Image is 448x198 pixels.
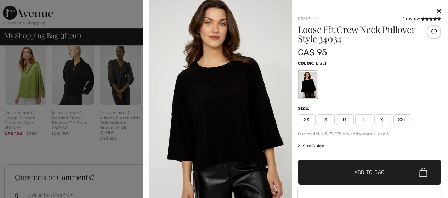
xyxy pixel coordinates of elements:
[393,114,411,125] span: XXL
[316,61,328,66] span: Black
[419,168,427,177] img: Bag.svg
[16,5,30,11] span: Chat
[355,114,373,125] span: L
[298,105,311,112] div: Size:
[298,160,441,185] button: Add to Bag
[298,61,314,66] span: Color:
[336,114,354,125] span: M
[298,16,318,21] a: Compli K
[298,25,417,43] h1: Loose Fit Crew Neck Pullover Style 34034
[298,114,316,125] span: XS
[298,47,327,57] span: CA$ 95
[299,72,317,98] div: Black
[403,16,441,22] div: 1 review
[298,143,324,149] span: Size Guide
[354,169,385,176] span: Add to Bag
[317,114,335,125] span: S
[298,131,441,137] div: Our model is 5'9"/175 cm and wears a size 6.
[374,114,392,125] span: XL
